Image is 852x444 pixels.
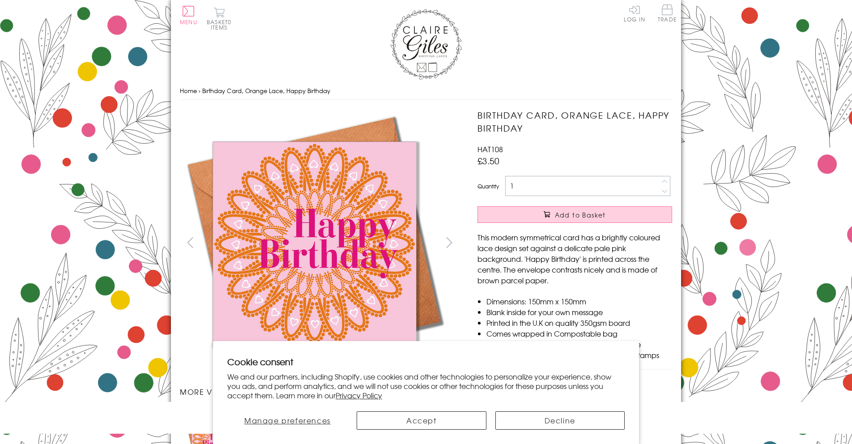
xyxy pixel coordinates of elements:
[180,86,197,95] a: Home
[202,86,330,95] span: Birthday Card, Orange Lace, Happy Birthday
[486,328,672,339] li: Comes wrapped in Compostable bag
[199,86,200,95] span: ›
[211,18,231,31] span: 0 items
[486,307,672,317] li: Blank inside for your own message
[477,232,672,286] p: This modern symmetrical card has a brightly coloured lace design set against a delicate pale pink...
[180,82,672,100] nav: breadcrumbs
[477,154,499,167] span: £3.50
[477,109,672,135] h1: Birthday Card, Orange Lace, Happy Birthday
[486,296,672,307] li: Dimensions: 150mm x 150mm
[486,339,672,350] li: With matching sustainable sourced envelope
[439,232,460,252] button: next
[486,317,672,328] li: Printed in the U.K on quality 350gsm board
[207,7,231,30] button: Basket0 items
[180,386,460,397] h3: More views
[477,144,503,154] span: HAT108
[495,411,625,430] button: Decline
[390,9,462,80] img: Claire Giles Greetings Cards
[180,232,200,252] button: prev
[227,411,348,430] button: Manage preferences
[227,355,625,368] h2: Cookie consent
[180,109,448,377] img: Birthday Card, Orange Lace, Happy Birthday
[180,6,197,25] button: Menu
[658,4,677,24] a: Trade
[244,415,331,426] span: Manage preferences
[658,4,677,22] span: Trade
[180,18,197,26] span: Menu
[477,206,672,223] button: Add to Basket
[477,182,499,190] label: Quantity
[336,390,382,401] a: Privacy Policy
[357,411,486,430] button: Accept
[227,372,625,400] p: We and our partners, including Shopify, use cookies and other technologies to personalize your ex...
[555,210,606,219] span: Add to Basket
[624,4,645,22] a: Log In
